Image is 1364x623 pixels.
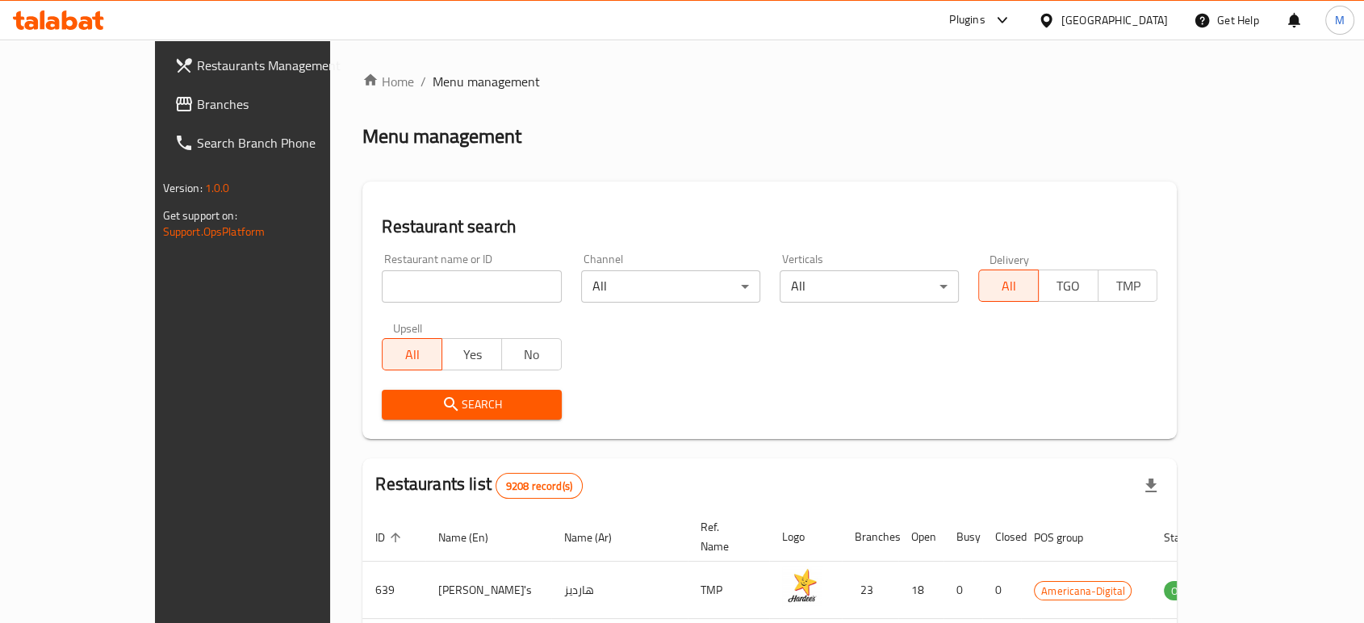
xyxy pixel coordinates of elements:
button: All [978,270,1039,302]
span: No [508,343,555,366]
span: Ref. Name [701,517,750,556]
th: Closed [982,512,1021,562]
th: Logo [769,512,842,562]
span: Name (Ar) [564,528,633,547]
span: Search Branch Phone [197,133,370,153]
label: Upsell [393,322,423,333]
span: Status [1164,528,1216,547]
button: Yes [441,338,502,370]
h2: Restaurants list [375,472,583,499]
td: TMP [688,562,769,619]
td: 0 [982,562,1021,619]
span: All [985,274,1032,298]
span: Menu management [433,72,540,91]
a: Home [362,72,414,91]
span: 1.0.0 [205,178,230,199]
span: 9208 record(s) [496,479,582,494]
td: هارديز [551,562,688,619]
button: No [501,338,562,370]
div: Export file [1132,466,1170,505]
label: Delivery [990,253,1030,265]
span: Version: [163,178,203,199]
span: All [389,343,436,366]
div: OPEN [1164,581,1203,600]
td: 639 [362,562,425,619]
h2: Restaurant search [382,215,1157,239]
a: Restaurants Management [161,46,383,85]
span: Yes [449,343,496,366]
td: 18 [898,562,944,619]
li: / [420,72,426,91]
h2: Menu management [362,123,521,149]
a: Search Branch Phone [161,123,383,162]
button: TGO [1038,270,1098,302]
input: Search for restaurant name or ID.. [382,270,561,303]
div: [GEOGRAPHIC_DATA] [1061,11,1168,29]
td: [PERSON_NAME]'s [425,562,551,619]
span: ID [375,528,406,547]
th: Open [898,512,944,562]
nav: breadcrumb [362,72,1177,91]
th: Branches [842,512,898,562]
span: TGO [1045,274,1092,298]
span: Name (En) [438,528,509,547]
a: Support.OpsPlatform [163,221,266,242]
div: Total records count [496,473,583,499]
span: Branches [197,94,370,114]
a: Branches [161,85,383,123]
div: Plugins [949,10,985,30]
span: Americana-Digital [1035,582,1131,600]
td: 0 [944,562,982,619]
span: Restaurants Management [197,56,370,75]
img: Hardee's [782,567,822,607]
button: Search [382,390,561,420]
span: OPEN [1164,582,1203,600]
button: All [382,338,442,370]
span: Get support on: [163,205,237,226]
div: All [780,270,959,303]
button: TMP [1098,270,1158,302]
div: All [581,270,760,303]
th: Busy [944,512,982,562]
span: TMP [1105,274,1152,298]
span: Search [395,395,548,415]
span: POS group [1034,528,1104,547]
span: M [1335,11,1345,29]
td: 23 [842,562,898,619]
